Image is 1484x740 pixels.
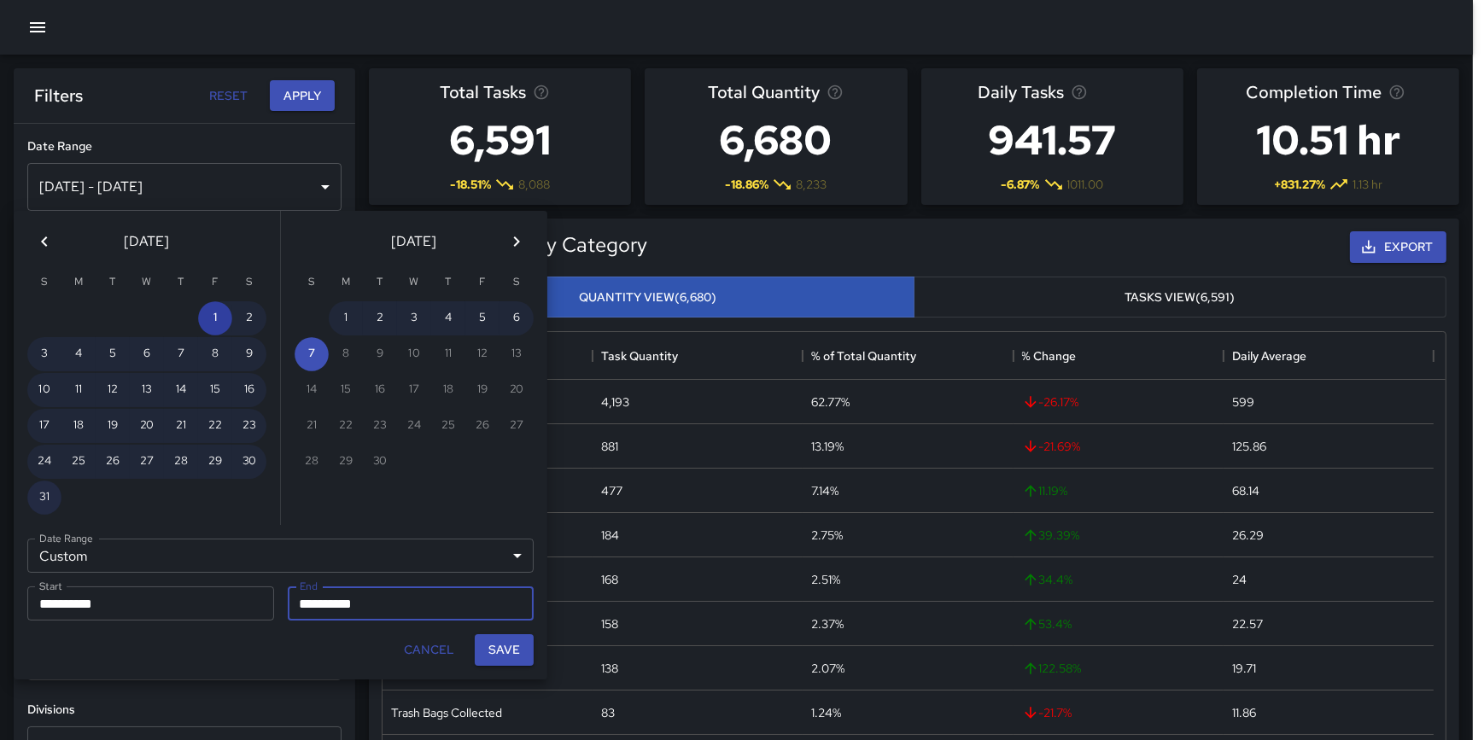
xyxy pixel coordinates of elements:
[232,337,266,371] button: 9
[164,409,198,443] button: 21
[433,265,464,300] span: Thursday
[27,445,61,479] button: 24
[27,337,61,371] button: 3
[500,301,534,335] button: 6
[198,409,232,443] button: 22
[300,579,318,593] label: End
[475,634,534,666] button: Save
[39,579,62,593] label: Start
[27,481,61,515] button: 31
[232,301,266,335] button: 2
[61,409,96,443] button: 18
[39,531,93,545] label: Date Range
[96,373,130,407] button: 12
[164,373,198,407] button: 14
[397,301,431,335] button: 3
[96,337,130,371] button: 5
[431,301,465,335] button: 4
[97,265,128,300] span: Tuesday
[96,445,130,479] button: 26
[131,265,162,300] span: Wednesday
[198,373,232,407] button: 15
[465,301,500,335] button: 5
[130,373,164,407] button: 13
[500,224,534,259] button: Next month
[232,373,266,407] button: 16
[198,301,232,335] button: 1
[130,337,164,371] button: 6
[392,230,437,253] span: [DATE]
[232,409,266,443] button: 23
[467,265,498,300] span: Friday
[330,265,361,300] span: Monday
[29,265,60,300] span: Sunday
[61,337,96,371] button: 4
[397,634,461,666] button: Cancel
[61,445,96,479] button: 25
[329,301,363,335] button: 1
[130,445,164,479] button: 27
[164,337,198,371] button: 7
[130,409,164,443] button: 20
[399,265,429,300] span: Wednesday
[27,373,61,407] button: 10
[198,445,232,479] button: 29
[63,265,94,300] span: Monday
[365,265,395,300] span: Tuesday
[232,445,266,479] button: 30
[61,373,96,407] button: 11
[27,409,61,443] button: 17
[166,265,196,300] span: Thursday
[198,337,232,371] button: 8
[96,409,130,443] button: 19
[296,265,327,300] span: Sunday
[295,337,329,371] button: 7
[363,301,397,335] button: 2
[200,265,231,300] span: Friday
[501,265,532,300] span: Saturday
[27,539,534,573] div: Custom
[234,265,265,300] span: Saturday
[164,445,198,479] button: 28
[27,224,61,259] button: Previous month
[125,230,170,253] span: [DATE]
